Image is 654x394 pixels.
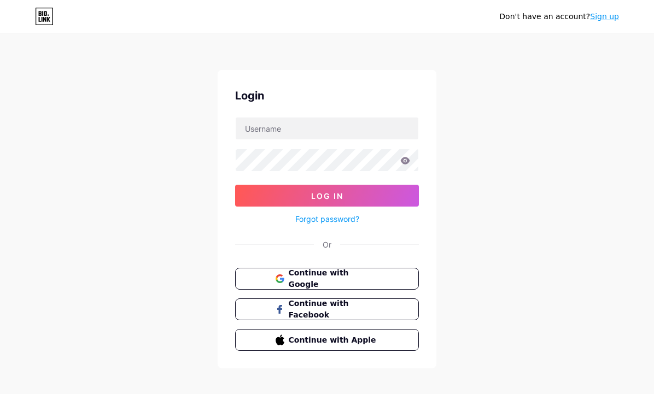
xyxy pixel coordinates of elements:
[235,268,419,290] button: Continue with Google
[289,298,379,321] span: Continue with Facebook
[289,267,379,290] span: Continue with Google
[295,213,359,225] a: Forgot password?
[235,329,419,351] button: Continue with Apple
[323,239,331,250] div: Or
[499,11,619,22] div: Don't have an account?
[235,87,419,104] div: Login
[289,334,379,346] span: Continue with Apple
[235,298,419,320] button: Continue with Facebook
[236,117,418,139] input: Username
[590,12,619,21] a: Sign up
[235,185,419,207] button: Log In
[311,191,343,201] span: Log In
